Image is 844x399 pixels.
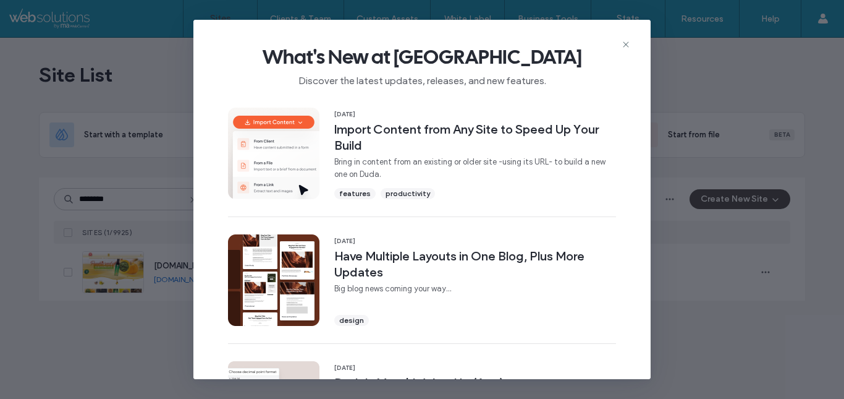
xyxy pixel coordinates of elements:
span: [DATE] [334,237,616,246]
span: Duda's Monthly Wrap Up (Aug) [334,375,616,391]
span: Big blog news coming your way... [334,283,616,295]
span: Have Multiple Layouts in One Blog, Plus More Updates [334,248,616,280]
span: Bring in content from an existing or older site -using its URL- to build a new one on Duda. [334,156,616,181]
span: Import Content from Any Site to Speed Up Your Build [334,121,616,153]
span: [DATE] [334,364,616,372]
span: productivity [386,188,430,199]
span: design [339,315,364,326]
span: features [339,188,371,199]
span: What's New at [GEOGRAPHIC_DATA] [213,45,631,69]
span: [DATE] [334,110,616,119]
span: Discover the latest updates, releases, and new features. [213,69,631,88]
